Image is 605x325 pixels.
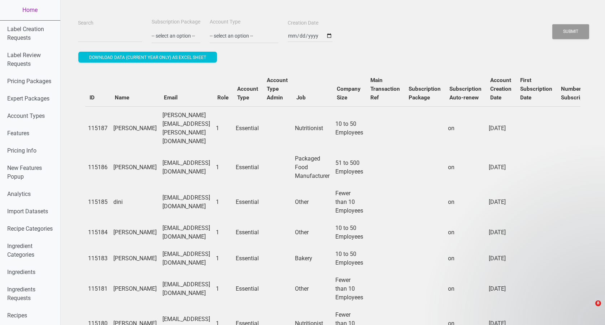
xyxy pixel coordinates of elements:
b: First Subscription Date [520,77,552,101]
td: dini [110,185,160,219]
td: 51 to 500 Employees [332,150,366,185]
b: Subscription Auto-renew [449,86,482,101]
td: [DATE] [486,150,516,185]
b: Number of Subscriptions [561,86,596,101]
b: Account Type [237,86,258,101]
td: 115187 [85,106,110,150]
td: 115184 [85,219,110,245]
td: on [445,245,486,271]
td: [PERSON_NAME] [110,150,160,185]
td: Fewer than 10 Employees [332,185,366,219]
td: [EMAIL_ADDRESS][DOMAIN_NAME] [160,245,213,271]
td: [DATE] [486,185,516,219]
td: [PERSON_NAME][EMAIL_ADDRESS][PERSON_NAME][DOMAIN_NAME] [160,106,213,150]
button: Submit [552,24,589,39]
td: [PERSON_NAME] [110,106,160,150]
label: Account Type [210,18,240,26]
td: [EMAIL_ADDRESS][DOMAIN_NAME] [160,150,213,185]
td: [EMAIL_ADDRESS][DOMAIN_NAME] [160,185,213,219]
td: 1 [213,106,233,150]
button: Download data (current year only) as excel sheet [78,52,217,63]
td: Packaged Food Manufacturer [292,150,332,185]
td: [DATE] [486,245,516,271]
td: 1 [213,185,233,219]
label: Subscription Package [152,18,200,26]
td: 1 [213,271,233,306]
b: Account Type Admin [267,77,288,101]
td: 115185 [85,185,110,219]
td: on [445,106,486,150]
b: Subscription Package [409,86,441,101]
b: Account Creation Date [490,77,512,101]
label: Creation Date [288,20,318,27]
td: [EMAIL_ADDRESS][DOMAIN_NAME] [160,219,213,245]
td: Essential [233,106,262,150]
td: 115186 [85,150,110,185]
td: on [445,271,486,306]
b: Name [115,94,129,101]
td: [PERSON_NAME] [110,219,160,245]
td: 10 to 50 Employees [332,245,366,271]
td: Essential [233,150,262,185]
td: 1 [213,219,233,245]
span: Download data (current year only) as excel sheet [89,55,206,60]
td: [DATE] [486,219,516,245]
td: Essential [233,219,262,245]
td: 1 [213,245,233,271]
td: [DATE] [486,106,516,150]
td: 10 to 50 Employees [332,219,366,245]
td: Nutritionist [292,106,332,150]
b: Role [217,94,228,101]
td: Other [292,185,332,219]
b: Company Size [337,86,361,101]
td: 115181 [85,271,110,306]
td: Essential [233,185,262,219]
td: 1 [213,150,233,185]
td: 115183 [85,245,110,271]
b: Main Transaction Ref [370,77,400,101]
td: on [445,150,486,185]
td: 10 to 50 Employees [332,106,366,150]
iframe: Intercom live chat [580,300,598,318]
label: Search [78,20,93,27]
td: Essential [233,245,262,271]
td: Essential [233,271,262,306]
td: Fewer than 10 Employees [332,271,366,306]
b: Email [164,94,178,101]
span: 8 [595,300,601,306]
b: ID [90,94,95,101]
td: [PERSON_NAME] [110,271,160,306]
td: Other [292,219,332,245]
td: [PERSON_NAME] [110,245,160,271]
b: Job [296,94,306,101]
td: on [445,219,486,245]
td: Other [292,271,332,306]
td: [EMAIL_ADDRESS][DOMAIN_NAME] [160,271,213,306]
td: on [445,185,486,219]
td: Bakery [292,245,332,271]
